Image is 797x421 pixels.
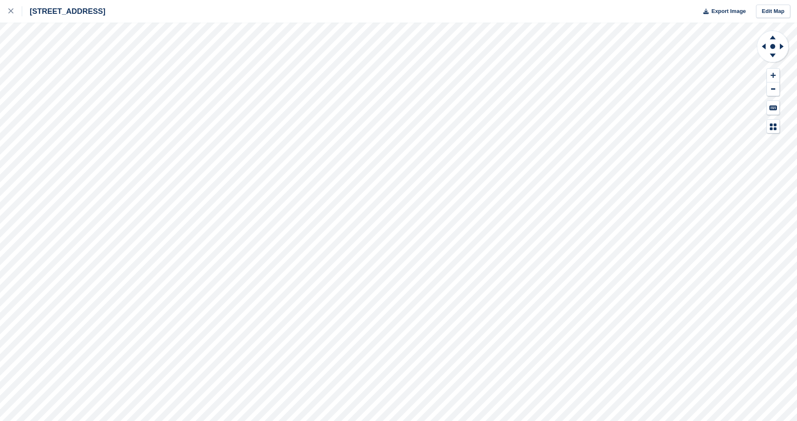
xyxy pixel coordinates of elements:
button: Keyboard Shortcuts [767,101,779,115]
button: Map Legend [767,120,779,133]
button: Zoom Out [767,82,779,96]
button: Export Image [698,5,746,18]
button: Zoom In [767,69,779,82]
span: Export Image [711,7,746,15]
div: [STREET_ADDRESS] [22,6,105,16]
a: Edit Map [756,5,790,18]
